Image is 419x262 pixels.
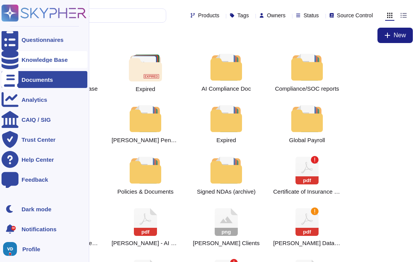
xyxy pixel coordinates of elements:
[22,97,47,103] div: Analytics
[2,51,87,68] a: Knowledge Base
[275,85,339,92] span: Compliance/SOC reports
[394,32,406,38] span: New
[217,137,236,144] span: Expired
[2,131,87,148] a: Trust Center
[197,188,256,195] span: Signed NDAs (archive)
[22,246,40,252] span: Profile
[112,137,179,144] span: Deel Penetration Testing Attestation Letter
[22,117,51,123] div: CAIQ / SIG
[267,13,285,18] span: Owners
[2,31,87,48] a: Questionnaires
[22,137,55,143] div: Trust Center
[2,111,87,128] a: CAIQ / SIG
[198,13,219,18] span: Products
[117,188,174,195] span: Policies & Documents
[129,55,162,81] img: folder
[2,91,87,108] a: Analytics
[2,151,87,168] a: Help Center
[22,77,53,83] div: Documents
[30,9,166,22] input: Search by keywords
[22,177,48,182] div: Feedback
[337,13,373,18] span: Source Control
[112,240,179,247] span: DEEL AI - AI Governance and Compliance Documentation (4).pdf
[289,137,325,144] span: Global Payroll
[2,171,87,188] a: Feedback
[273,188,341,195] span: COI Deel Inc 2025.pdf
[273,240,341,247] span: Deel Data Sub-Processors_LIVE.pdf
[2,240,22,257] button: user
[193,240,259,247] span: Deel Clients.png
[2,71,87,88] a: Documents
[237,13,249,18] span: Tags
[202,85,251,92] span: AI Compliance Doc
[136,86,155,92] span: Expired
[22,226,57,232] span: Notifications
[22,157,54,163] div: Help Center
[377,28,413,43] button: New
[11,226,16,230] div: 9+
[304,13,319,18] span: Status
[22,37,63,43] div: Questionnaires
[3,242,17,256] img: user
[22,57,68,63] div: Knowledge Base
[22,206,52,212] div: Dark mode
